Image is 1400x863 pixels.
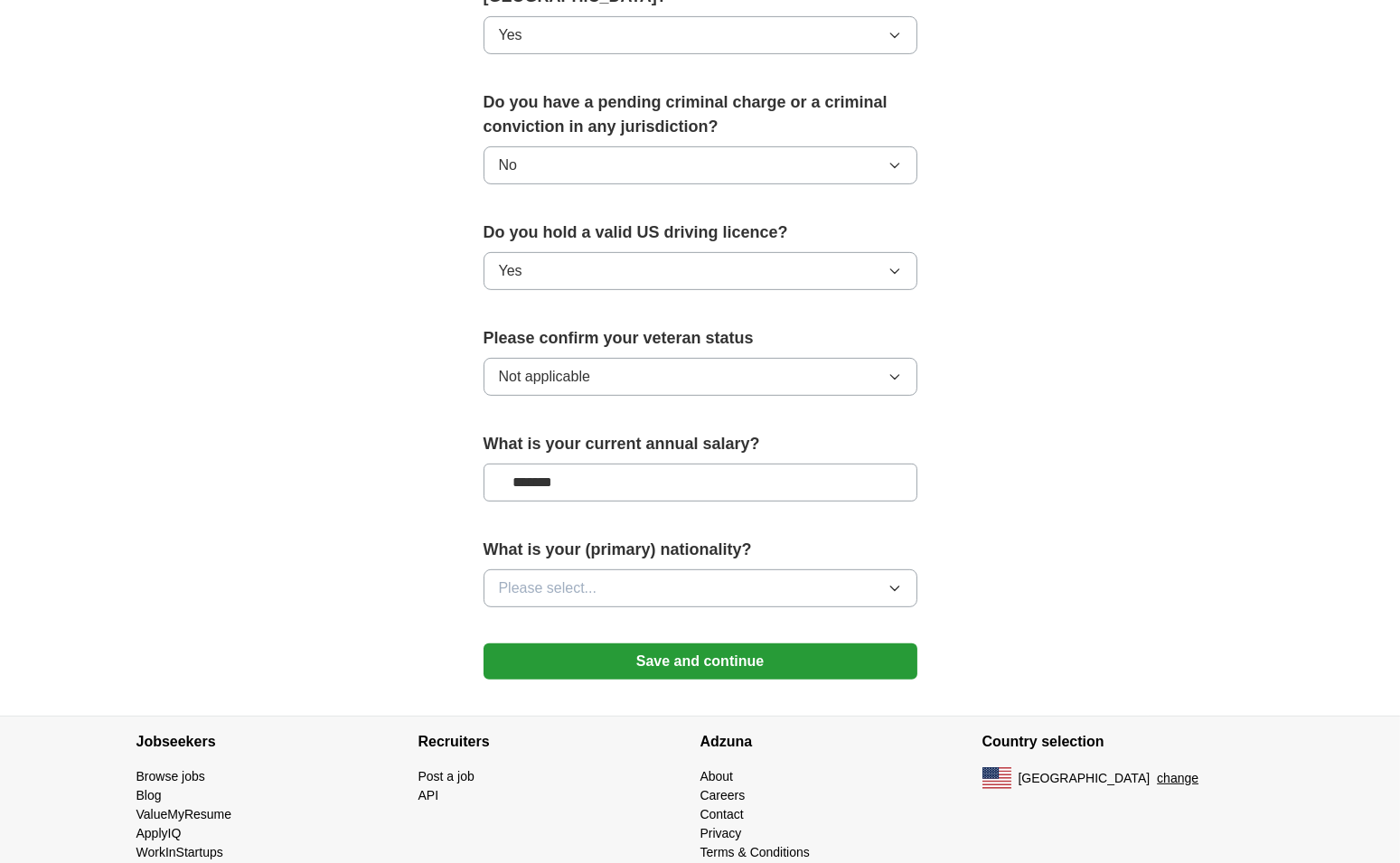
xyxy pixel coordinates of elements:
[499,260,522,282] span: Yes
[700,845,810,859] a: Terms & Conditions
[136,807,232,821] a: ValueMyResume
[136,826,182,840] a: ApplyIQ
[418,788,439,802] a: API
[700,826,742,840] a: Privacy
[499,577,597,599] span: Please select...
[484,326,917,351] label: Please confirm your veteran status
[700,769,734,783] a: About
[418,769,474,783] a: Post a job
[499,24,522,46] span: Yes
[136,788,162,802] a: Blog
[484,16,917,54] button: Yes
[484,252,917,290] button: Yes
[499,155,517,176] span: No
[484,146,917,184] button: No
[1019,769,1151,788] span: [GEOGRAPHIC_DATA]
[700,788,746,802] a: Careers
[136,845,223,859] a: WorkInStartups
[982,767,1011,789] img: US flag
[982,717,1264,767] h4: Country selection
[136,769,205,783] a: Browse jobs
[484,432,917,456] label: What is your current annual salary?
[484,220,917,245] label: Do you hold a valid US driving licence?
[484,538,917,562] label: What is your (primary) nationality?
[484,643,917,680] button: Save and continue
[499,366,590,388] span: Not applicable
[1157,769,1198,788] button: change
[484,569,917,607] button: Please select...
[484,90,917,139] label: Do you have a pending criminal charge or a criminal conviction in any jurisdiction?
[484,358,917,396] button: Not applicable
[700,807,744,821] a: Contact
